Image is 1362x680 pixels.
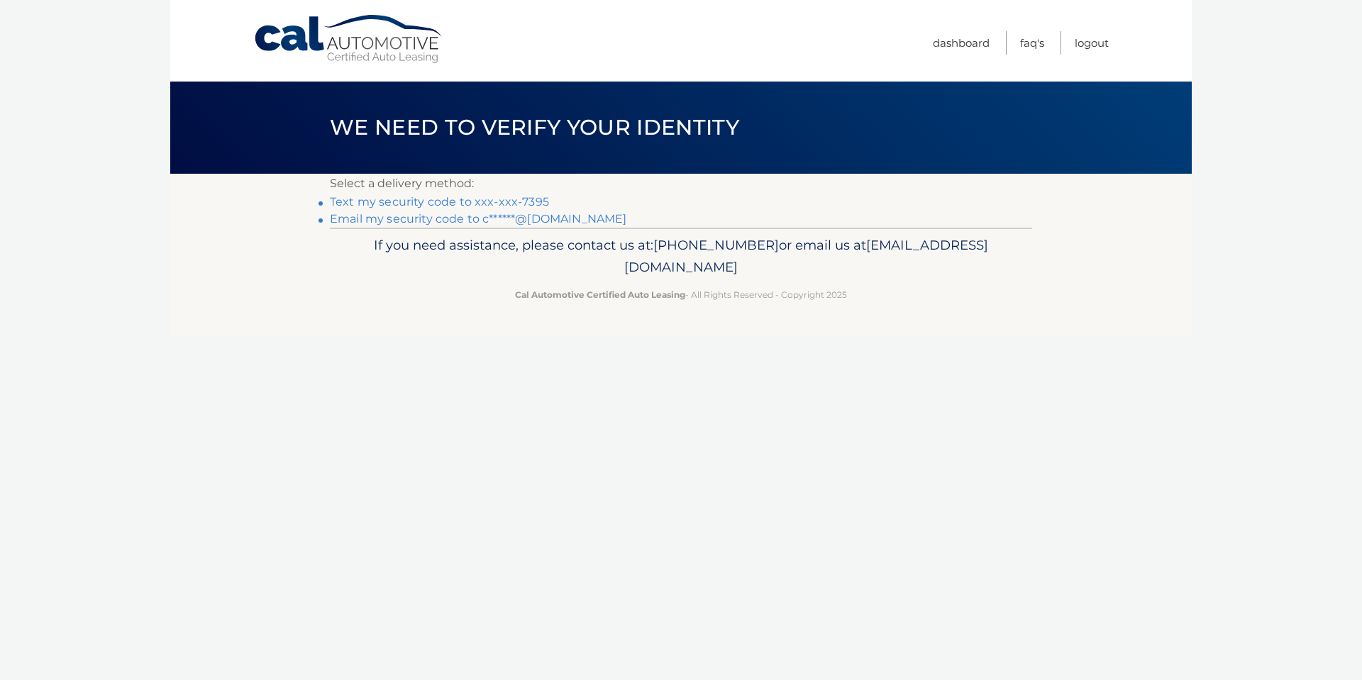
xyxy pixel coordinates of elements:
[330,212,627,225] a: Email my security code to c******@[DOMAIN_NAME]
[330,195,549,208] a: Text my security code to xxx-xxx-7395
[330,174,1032,194] p: Select a delivery method:
[330,114,739,140] span: We need to verify your identity
[339,234,1023,279] p: If you need assistance, please contact us at: or email us at
[653,237,779,253] span: [PHONE_NUMBER]
[1075,31,1109,55] a: Logout
[339,287,1023,302] p: - All Rights Reserved - Copyright 2025
[1020,31,1044,55] a: FAQ's
[253,14,445,65] a: Cal Automotive
[933,31,990,55] a: Dashboard
[515,289,685,300] strong: Cal Automotive Certified Auto Leasing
